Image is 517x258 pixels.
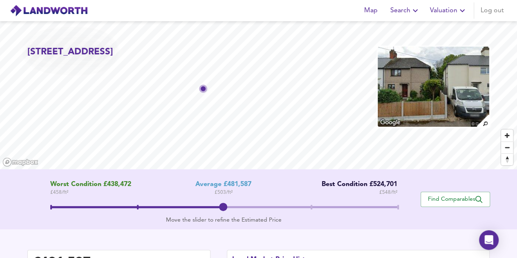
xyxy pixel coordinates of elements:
button: Map [358,2,384,19]
button: Find Comparables [421,192,490,207]
span: Search [390,5,420,16]
button: Log out [477,2,507,19]
button: Reset bearing to north [501,153,513,165]
span: Valuation [430,5,467,16]
button: Zoom out [501,141,513,153]
button: Zoom in [501,130,513,141]
span: Find Comparables [425,195,486,203]
div: Open Intercom Messenger [479,230,499,250]
button: Valuation [427,2,470,19]
span: Log out [481,5,504,16]
span: Worst Condition £438,472 [50,181,131,188]
span: £ 548 / ft² [379,188,397,197]
button: Search [387,2,423,19]
span: £ 503 / ft² [215,188,233,197]
img: property [377,46,490,128]
div: Best Condition £524,701 [316,181,397,188]
span: Map [361,5,380,16]
div: Move the slider to refine the Estimated Price [50,216,397,224]
a: Mapbox homepage [2,157,38,167]
img: logo [10,4,88,17]
div: Average £481,587 [195,181,251,188]
h2: [STREET_ADDRESS] [27,46,113,58]
span: Reset bearing to north [501,154,513,165]
span: £ 458 / ft² [50,188,131,197]
img: search [476,114,490,128]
